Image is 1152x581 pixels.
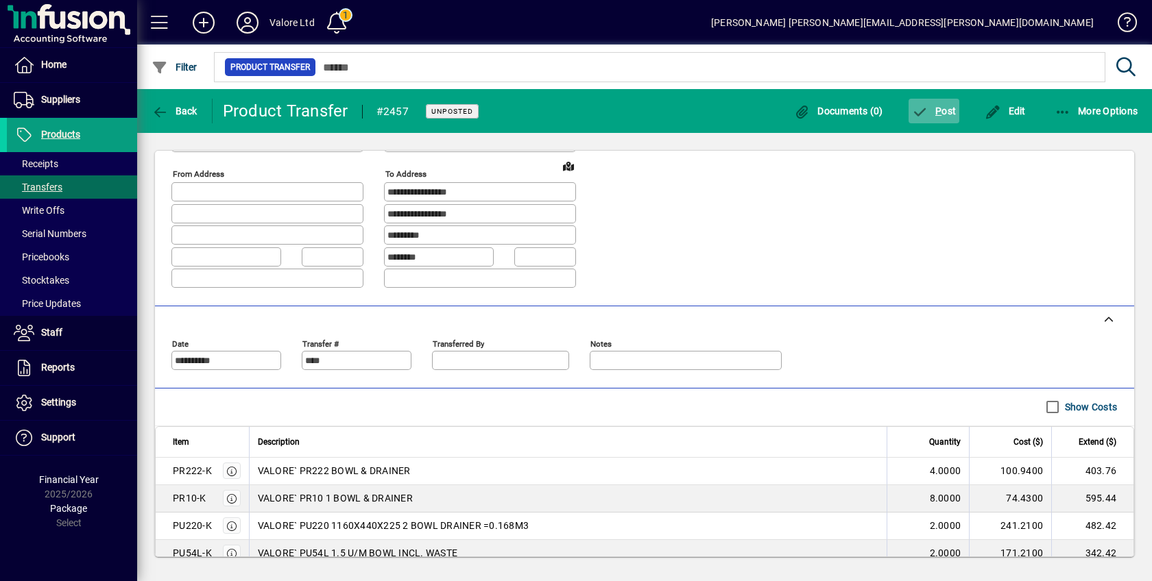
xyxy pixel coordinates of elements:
button: Post [909,99,960,123]
span: Cost ($) [1013,434,1043,449]
a: Knowledge Base [1107,3,1135,47]
td: 595.44 [1051,485,1133,512]
td: 482.42 [1051,512,1133,540]
span: Back [152,106,197,116]
span: Quantity [929,434,961,449]
span: Product Transfer [230,60,310,74]
span: More Options [1055,106,1138,116]
td: 4.0000 [887,458,969,485]
span: Reports [41,362,75,373]
a: Suppliers [7,83,137,117]
span: VALORE` PR10 1 BOWL & DRAINER [258,491,413,505]
span: Filter [152,62,197,73]
td: 2.0000 [887,512,969,540]
a: Receipts [7,152,137,175]
span: Pricebooks [14,251,69,262]
span: Transfers [14,182,62,193]
a: Stocktakes [7,269,137,292]
a: Write Offs [7,199,137,222]
div: #2457 [376,101,409,123]
span: Package [50,503,87,514]
span: Staff [41,327,62,338]
div: PU54L-K [173,546,212,560]
button: Add [182,10,226,35]
mat-label: Transferred by [433,338,484,348]
mat-label: Date [172,338,189,348]
a: Settings [7,386,137,420]
button: Edit [981,99,1029,123]
td: 74.4300 [969,485,1051,512]
a: Price Updates [7,292,137,315]
a: Staff [7,316,137,350]
a: Home [7,48,137,82]
span: VALORE` PR222 BOWL & DRAINER [258,464,411,478]
a: Reports [7,351,137,385]
span: Price Updates [14,298,81,309]
div: PU220-K [173,519,212,532]
button: More Options [1051,99,1142,123]
span: Item [173,434,189,449]
td: 403.76 [1051,458,1133,485]
span: Write Offs [14,205,64,216]
button: Profile [226,10,269,35]
button: Back [148,99,201,123]
div: Valore Ltd [269,12,315,34]
span: Edit [985,106,1026,116]
div: PR10-K [173,491,206,505]
span: Documents (0) [794,106,883,116]
label: Show Costs [1062,400,1118,414]
span: P [935,106,941,116]
div: PR222-K [173,464,212,478]
td: 8.0000 [887,485,969,512]
div: Product Transfer [223,100,348,122]
a: Pricebooks [7,245,137,269]
span: Financial Year [39,474,99,485]
a: Transfers [7,175,137,199]
span: ost [912,106,957,116]
span: Home [41,59,67,70]
td: 100.9400 [969,458,1051,485]
span: Support [41,432,75,443]
td: 342.42 [1051,540,1133,567]
span: Serial Numbers [14,228,86,239]
mat-label: Transfer # [302,338,339,348]
a: Support [7,421,137,455]
button: Filter [148,55,201,79]
td: 241.2100 [969,512,1051,540]
div: [PERSON_NAME] [PERSON_NAME][EMAIL_ADDRESS][PERSON_NAME][DOMAIN_NAME] [711,12,1094,34]
a: Serial Numbers [7,222,137,245]
a: View on map [557,155,579,177]
span: Suppliers [41,94,80,105]
app-page-header-button: Back [137,99,213,123]
span: Settings [41,397,76,408]
span: VALORE` PU54L 1.5 U/M BOWL INCL. WASTE [258,546,458,560]
span: Receipts [14,158,58,169]
button: Documents (0) [791,99,887,123]
span: Products [41,129,80,140]
span: VALORE` PU220 1160X440X225 2 BOWL DRAINER =0.168M3 [258,519,529,532]
mat-label: Notes [590,338,612,348]
td: 171.2100 [969,540,1051,567]
span: Extend ($) [1079,434,1116,449]
td: 2.0000 [887,540,969,567]
span: Description [258,434,300,449]
span: Stocktakes [14,275,69,286]
span: Unposted [431,107,473,116]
